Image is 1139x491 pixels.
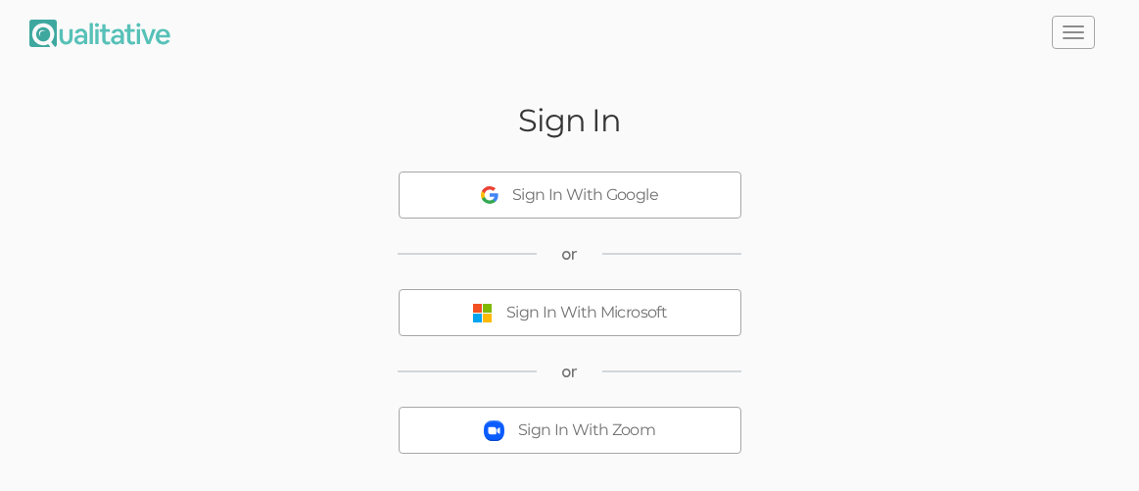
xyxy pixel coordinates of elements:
img: Sign In With Google [481,186,498,204]
span: or [561,243,578,266]
img: Sign In With Zoom [484,420,504,441]
div: Sign In With Microsoft [506,302,667,324]
button: Sign In With Microsoft [399,289,741,336]
button: Sign In With Google [399,172,741,219]
span: or [561,361,578,383]
img: Sign In With Microsoft [472,303,493,323]
button: Sign In With Zoom [399,407,741,454]
h2: Sign In [518,103,620,137]
img: Qualitative [29,20,170,47]
div: Sign In With Zoom [518,419,655,442]
div: Sign In With Google [512,184,658,207]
